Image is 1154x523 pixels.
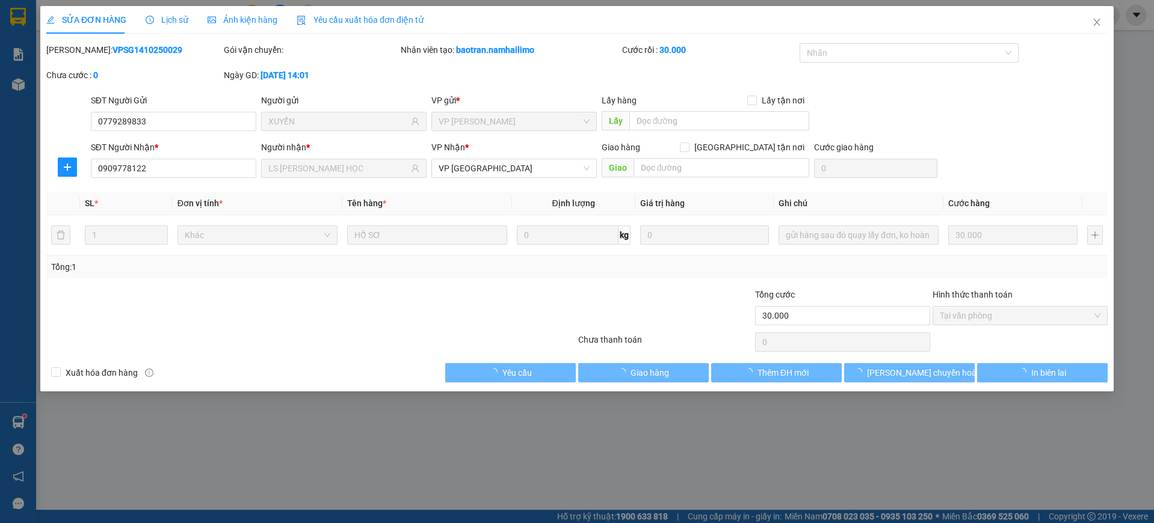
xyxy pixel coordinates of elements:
[224,43,399,57] div: Gói vận chuyển:
[297,16,306,25] img: icon
[58,158,77,177] button: plus
[602,142,640,152] span: Giao hàng
[93,70,98,80] b: 0
[634,158,810,177] input: Dọc đường
[91,94,256,107] div: SĐT Người Gửi
[854,368,867,376] span: loading
[640,198,685,208] span: Giá trị hàng
[940,307,1100,325] span: Tại văn phòng
[439,159,590,177] span: VP Nha Trang
[6,65,83,105] li: VP VP [GEOGRAPHIC_DATA]
[46,15,126,25] span: SỬA ĐƠN HÀNG
[502,366,532,379] span: Yêu cầu
[411,117,419,126] span: user
[744,368,758,376] span: loading
[411,164,419,173] span: user
[640,225,770,245] input: 0
[552,198,595,208] span: Định lượng
[431,142,465,152] span: VP Nhận
[261,141,427,154] div: Người nhận
[91,141,256,154] div: SĐT Người Nhận
[623,43,798,57] div: Cước rồi :
[146,16,154,24] span: clock-circle
[660,45,687,55] b: 30.000
[177,198,223,208] span: Đơn vị tính
[933,290,1013,299] label: Hình thức thanh toán
[347,225,507,245] input: VD: Bàn, Ghế
[208,15,277,25] span: Ảnh kiện hàng
[85,198,94,208] span: SL
[6,6,48,48] img: logo.jpg
[631,366,670,379] span: Giao hàng
[431,94,597,107] div: VP gửi
[1087,225,1103,245] button: plus
[602,111,629,130] span: Lấy
[756,290,795,299] span: Tổng cước
[602,96,637,105] span: Lấy hàng
[602,158,634,177] span: Giao
[297,15,424,25] span: Yêu cầu xuất hóa đơn điện tử
[844,363,975,382] button: [PERSON_NAME] chuyển hoàn
[46,16,55,24] span: edit
[867,366,981,379] span: [PERSON_NAME] chuyển hoàn
[758,366,809,379] span: Thêm ĐH mới
[61,366,143,379] span: Xuất hóa đơn hàng
[145,369,153,377] span: info-circle
[815,142,874,152] label: Cước giao hàng
[224,69,399,82] div: Ngày GD:
[113,45,182,55] b: VPSG1410250029
[578,363,709,382] button: Giao hàng
[46,69,221,82] div: Chưa cước :
[1018,368,1031,376] span: loading
[185,226,330,244] span: Khác
[489,368,502,376] span: loading
[146,15,188,25] span: Lịch sử
[948,225,1078,245] input: 0
[618,368,631,376] span: loading
[401,43,620,57] div: Nhân viên tạo:
[445,363,576,382] button: Yêu cầu
[977,363,1108,382] button: In biên lai
[1080,6,1114,40] button: Close
[1031,366,1066,379] span: In biên lai
[758,94,810,107] span: Lấy tận nơi
[268,162,409,175] input: Tên người nhận
[711,363,842,382] button: Thêm ĐH mới
[690,141,810,154] span: [GEOGRAPHIC_DATA] tận nơi
[774,192,943,215] th: Ghi chú
[261,94,427,107] div: Người gửi
[46,43,221,57] div: [PERSON_NAME]:
[51,260,445,274] div: Tổng: 1
[815,159,937,178] input: Cước giao hàng
[83,65,160,105] li: VP VP [PERSON_NAME] Lão
[456,45,534,55] b: baotran.namhailimo
[58,162,76,172] span: plus
[51,225,70,245] button: delete
[439,112,590,130] span: VP Phạm Ngũ Lão
[779,225,939,245] input: Ghi Chú
[619,225,631,245] span: kg
[347,198,386,208] span: Tên hàng
[208,16,216,24] span: picture
[6,6,174,51] li: Nam Hải Limousine
[948,198,990,208] span: Cước hàng
[577,333,754,354] div: Chưa thanh toán
[1092,17,1102,27] span: close
[629,111,810,130] input: Dọc đường
[261,70,309,80] b: [DATE] 14:01
[268,115,409,128] input: Tên người gửi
